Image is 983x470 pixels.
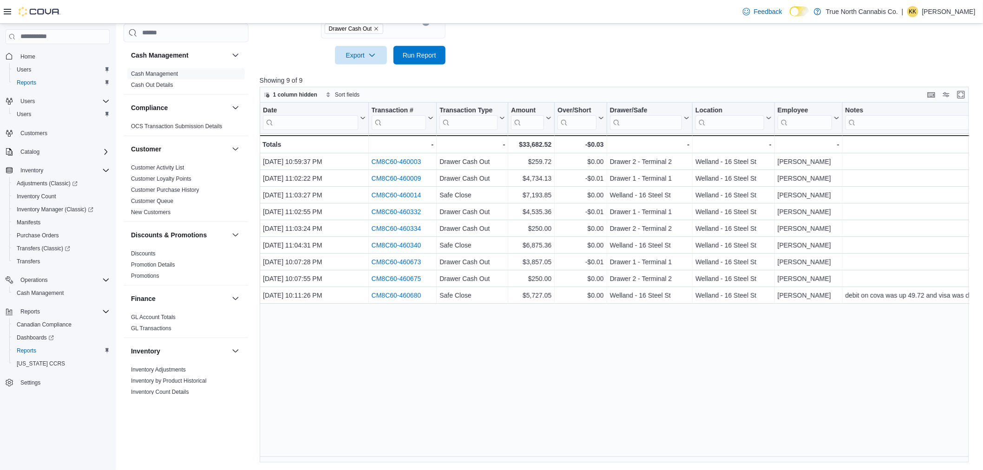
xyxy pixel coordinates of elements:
a: Feedback [739,2,786,21]
a: Transfers (Classic) [13,243,74,254]
span: Inventory Count [17,193,56,200]
a: CM8C60-460675 [371,275,421,282]
span: [US_STATE] CCRS [17,360,65,367]
div: -$0.03 [557,139,603,150]
span: Dashboards [13,332,110,343]
span: Users [20,98,35,105]
button: Settings [2,376,113,389]
div: Welland - 16 Steel St [695,240,772,251]
a: Users [13,64,35,75]
span: Reports [13,77,110,88]
span: Transfers (Classic) [13,243,110,254]
span: Inventory [17,165,110,176]
div: - [778,139,839,150]
span: Operations [17,274,110,286]
div: Welland - 16 Steel St [695,223,772,234]
a: Users [13,109,35,120]
div: [PERSON_NAME] [778,273,839,284]
a: CM8C60-460340 [371,242,421,249]
div: Over/Short [557,106,596,130]
span: Purchase Orders [13,230,110,241]
span: Customer Queue [131,197,173,204]
span: Inventory Count Details [131,388,189,395]
span: Adjustments (Classic) [13,178,110,189]
div: [PERSON_NAME] [778,206,839,217]
button: Customer [131,144,228,153]
a: Dashboards [13,332,58,343]
span: Discounts [131,249,156,257]
span: Canadian Compliance [17,321,72,328]
div: Transaction # URL [371,106,426,130]
h3: Cash Management [131,50,189,59]
a: Inventory Manager (Classic) [13,204,97,215]
span: GL Account Totals [131,313,176,320]
div: $0.00 [557,240,603,251]
span: Drawer Cash Out [329,24,372,33]
a: [US_STATE] CCRS [13,358,69,369]
span: Inventory [20,167,43,174]
a: Customer Queue [131,197,173,204]
div: -$0.01 [557,206,603,217]
button: Transfers [9,255,113,268]
span: Drawer Cash Out [325,24,384,34]
h3: Customer [131,144,161,153]
span: Users [13,64,110,75]
a: Inventory Count Details [131,388,189,395]
span: Catalog [17,146,110,157]
div: [PERSON_NAME] [778,223,839,234]
div: $4,535.36 [511,206,551,217]
div: Welland - 16 Steel St [609,240,689,251]
div: Drawer 1 - Terminal 1 [609,256,689,268]
a: Cash Out Details [131,81,173,88]
div: - [609,139,689,150]
div: Welland - 16 Steel St [609,189,689,201]
button: Home [2,50,113,63]
span: Cash Management [17,289,64,297]
a: Cash Management [13,287,67,299]
div: Safe Close [439,240,505,251]
a: Dashboards [9,331,113,344]
div: Amount [511,106,544,130]
div: Drawer Cash Out [439,273,505,284]
a: Customer Purchase History [131,186,199,193]
button: [US_STATE] CCRS [9,357,113,370]
div: $0.00 [557,156,603,167]
a: Promotion Details [131,261,175,268]
button: Enter fullscreen [956,89,967,100]
div: $3,857.05 [511,256,551,268]
div: Drawer Cash Out [439,206,505,217]
span: Transfers (Classic) [17,245,70,252]
span: Transfers [17,258,40,265]
div: $7,193.85 [511,189,551,201]
a: Customer Activity List [131,164,184,170]
div: Safe Close [439,189,505,201]
span: Customers [17,127,110,139]
div: - [695,139,772,150]
a: Transfers (Classic) [9,242,113,255]
div: Customer [124,162,249,221]
button: Drawer/Safe [609,106,689,130]
button: Customer [230,143,241,154]
button: Run Report [393,46,446,65]
a: CM8C60-460014 [371,191,421,199]
a: Reports [13,77,40,88]
a: CM8C60-460680 [371,292,421,299]
span: Dark Mode [790,16,790,17]
div: $0.00 [557,290,603,301]
span: Catalog [20,148,39,156]
button: Inventory [131,346,228,355]
div: Drawer 2 - Terminal 2 [609,273,689,284]
div: [PERSON_NAME] [778,240,839,251]
div: Cash Management [124,68,249,94]
button: Customers [2,126,113,140]
button: 1 column hidden [260,89,321,100]
button: Keyboard shortcuts [926,89,937,100]
div: Employee [778,106,832,115]
h3: Finance [131,294,156,303]
div: Drawer 1 - Terminal 1 [609,173,689,184]
span: Promotions [131,272,159,279]
a: New Customers [131,209,170,215]
button: Cash Management [9,287,113,300]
